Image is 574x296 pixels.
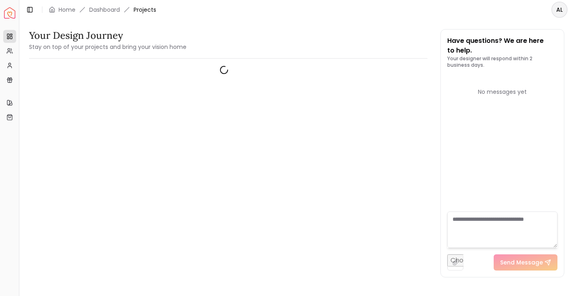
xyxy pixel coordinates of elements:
a: Home [59,6,75,14]
p: Have questions? We are here to help. [447,36,558,55]
small: Stay on top of your projects and bring your vision home [29,43,186,51]
p: Your designer will respond within 2 business days. [447,55,558,68]
a: Spacejoy [4,7,15,19]
div: No messages yet [447,88,558,96]
nav: breadcrumb [49,6,156,14]
button: AL [551,2,568,18]
h3: Your Design Journey [29,29,186,42]
img: Spacejoy Logo [4,7,15,19]
span: Projects [134,6,156,14]
span: AL [552,2,567,17]
a: Dashboard [89,6,120,14]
